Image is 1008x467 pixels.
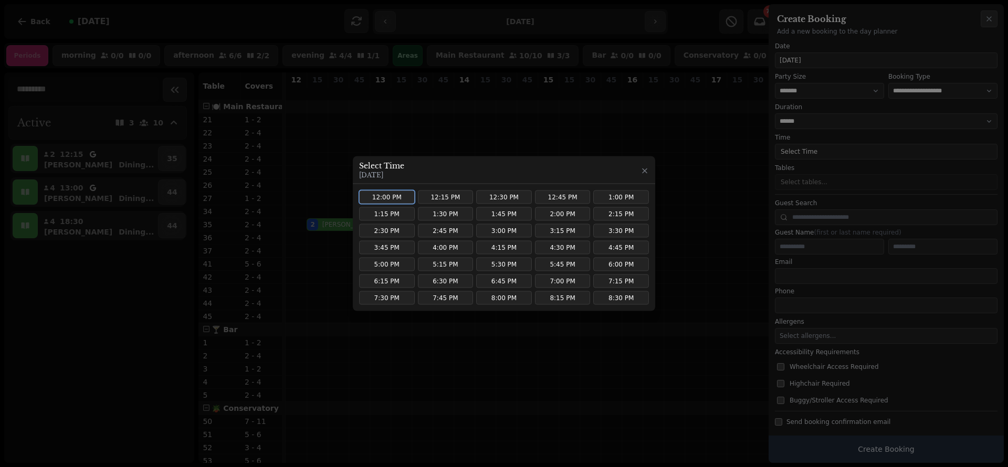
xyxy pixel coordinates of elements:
[476,258,532,271] button: 5:30 PM
[476,291,532,305] button: 8:00 PM
[535,207,591,221] button: 2:00 PM
[418,190,474,204] button: 12:15 PM
[359,241,415,254] button: 3:45 PM
[418,207,474,221] button: 1:30 PM
[418,274,474,288] button: 6:30 PM
[476,274,532,288] button: 6:45 PM
[476,190,532,204] button: 12:30 PM
[535,224,591,238] button: 3:15 PM
[418,291,474,305] button: 7:45 PM
[359,190,415,204] button: 12:00 PM
[535,258,591,271] button: 5:45 PM
[476,207,532,221] button: 1:45 PM
[593,207,649,221] button: 2:15 PM
[359,224,415,238] button: 2:30 PM
[476,241,532,254] button: 4:15 PM
[359,161,404,171] h3: Select Time
[359,207,415,221] button: 1:15 PM
[476,224,532,238] button: 3:00 PM
[359,274,415,288] button: 6:15 PM
[418,241,474,254] button: 4:00 PM
[359,258,415,271] button: 5:00 PM
[359,171,404,179] p: [DATE]
[359,291,415,305] button: 7:30 PM
[535,190,591,204] button: 12:45 PM
[593,190,649,204] button: 1:00 PM
[418,258,474,271] button: 5:15 PM
[535,274,591,288] button: 7:00 PM
[593,224,649,238] button: 3:30 PM
[418,224,474,238] button: 2:45 PM
[593,258,649,271] button: 6:00 PM
[593,291,649,305] button: 8:30 PM
[535,241,591,254] button: 4:30 PM
[593,241,649,254] button: 4:45 PM
[593,274,649,288] button: 7:15 PM
[535,291,591,305] button: 8:15 PM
